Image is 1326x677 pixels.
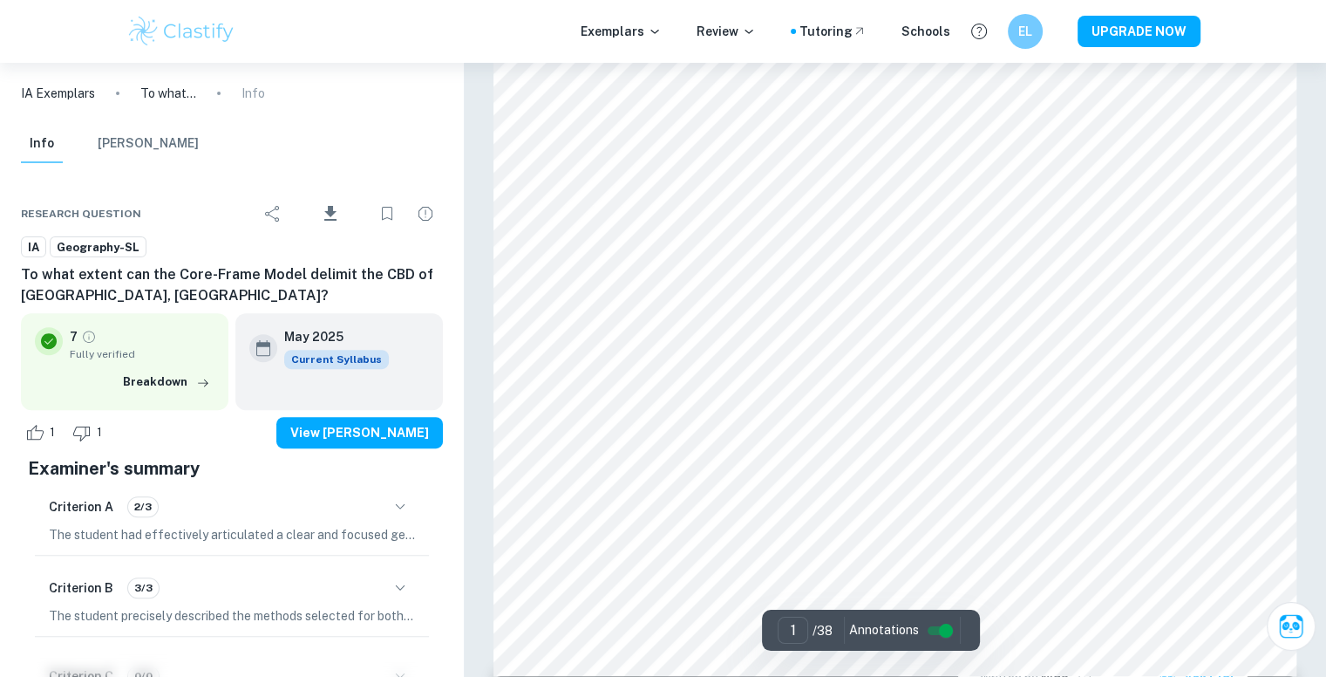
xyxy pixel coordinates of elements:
a: Schools [901,22,950,41]
h6: May 2025 [284,327,375,346]
span: 1 [87,424,112,441]
span: Geography-SL [51,239,146,256]
button: UPGRADE NOW [1078,16,1200,47]
button: Ask Clai [1267,602,1316,651]
a: IA [21,236,46,258]
div: Like [21,419,65,447]
div: This exemplar is based on the current syllabus. Feel free to refer to it for inspiration/ideas wh... [284,350,389,369]
p: To what extent can the Core-Frame Model delimit the CBD of [GEOGRAPHIC_DATA], [GEOGRAPHIC_DATA]? [140,84,196,103]
span: 1 [40,424,65,441]
button: Help and Feedback [964,17,994,46]
button: [PERSON_NAME] [98,125,199,163]
button: Info [21,125,63,163]
div: Share [255,196,290,231]
span: IA [22,239,45,256]
button: EL [1008,14,1043,49]
span: 2/3 [128,499,158,515]
span: Annotations [848,621,918,639]
span: Research question [21,206,141,222]
div: Report issue [408,196,443,231]
div: Dislike [68,419,112,447]
p: Info [241,84,265,103]
p: 7 [70,327,78,346]
h6: To what extent can the Core-Frame Model delimit the CBD of [GEOGRAPHIC_DATA], [GEOGRAPHIC_DATA]? [21,264,443,306]
p: Exemplars [581,22,662,41]
a: Geography-SL [50,236,146,258]
span: Fully verified [70,346,214,362]
span: Current Syllabus [284,350,389,369]
h6: EL [1015,22,1035,41]
button: Breakdown [119,369,214,395]
p: The student had effectively articulated a clear and focused geographical fieldwork question regar... [49,525,415,544]
p: / 38 [812,621,832,640]
h5: Examiner's summary [28,455,436,482]
h6: Criterion B [49,578,113,598]
a: IA Exemplars [21,84,95,103]
p: Review [697,22,756,41]
span: 3/3 [128,580,159,596]
div: Download [294,191,366,236]
p: The student precisely described the methods selected for both primary and secondary data collecti... [49,606,415,626]
button: View [PERSON_NAME] [276,417,443,448]
h6: Criterion A [49,497,113,516]
a: Tutoring [799,22,867,41]
img: Clastify logo [126,14,237,49]
a: Grade fully verified [81,329,97,345]
div: Bookmark [370,196,405,231]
